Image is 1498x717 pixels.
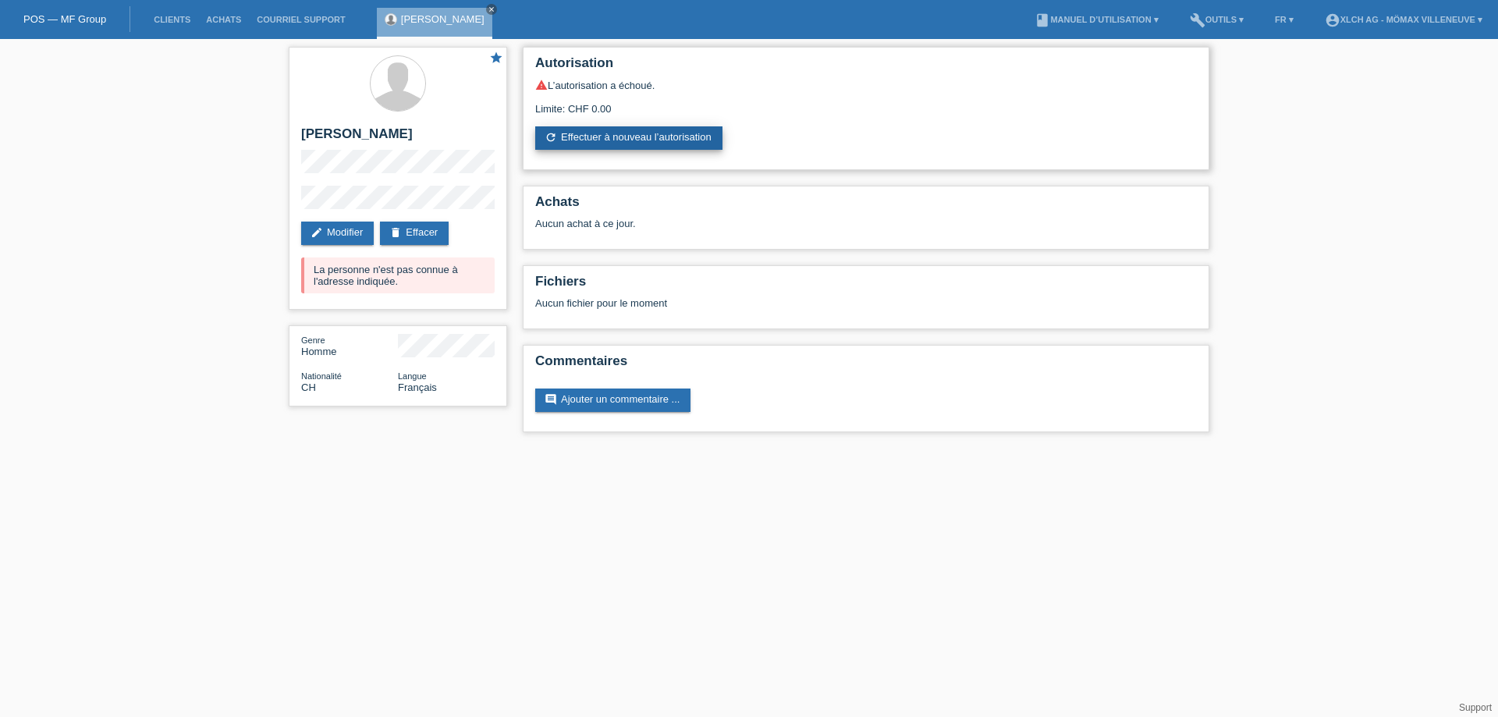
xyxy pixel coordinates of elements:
h2: Autorisation [535,55,1197,79]
i: edit [311,226,323,239]
a: commentAjouter un commentaire ... [535,389,690,412]
a: Clients [146,15,198,24]
a: deleteEffacer [380,222,449,245]
a: bookManuel d’utilisation ▾ [1027,15,1166,24]
a: refreshEffectuer à nouveau l’autorisation [535,126,722,150]
i: refresh [545,131,557,144]
a: FR ▾ [1267,15,1301,24]
i: star [489,51,503,65]
i: book [1035,12,1050,28]
span: Suisse [301,382,316,393]
i: warning [535,79,548,91]
h2: Achats [535,194,1197,218]
h2: [PERSON_NAME] [301,126,495,150]
div: Aucun fichier pour le moment [535,297,1012,309]
a: [PERSON_NAME] [401,13,485,25]
span: Genre [301,335,325,345]
i: comment [545,393,557,406]
a: editModifier [301,222,374,245]
a: star [489,51,503,67]
div: Limite: CHF 0.00 [535,91,1197,115]
div: Aucun achat à ce jour. [535,218,1197,241]
span: Langue [398,371,427,381]
a: buildOutils ▾ [1182,15,1251,24]
div: La personne n'est pas connue à l'adresse indiquée. [301,257,495,293]
a: Achats [198,15,249,24]
span: Nationalité [301,371,342,381]
div: L’autorisation a échoué. [535,79,1197,91]
i: build [1190,12,1205,28]
h2: Fichiers [535,274,1197,297]
a: Support [1459,702,1492,713]
h2: Commentaires [535,353,1197,377]
i: delete [389,226,402,239]
a: POS — MF Group [23,13,106,25]
a: account_circleXLCH AG - Mömax Villeneuve ▾ [1317,15,1490,24]
a: Courriel Support [249,15,353,24]
a: close [486,4,497,15]
i: account_circle [1325,12,1340,28]
i: close [488,5,495,13]
div: Homme [301,334,398,357]
span: Français [398,382,437,393]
